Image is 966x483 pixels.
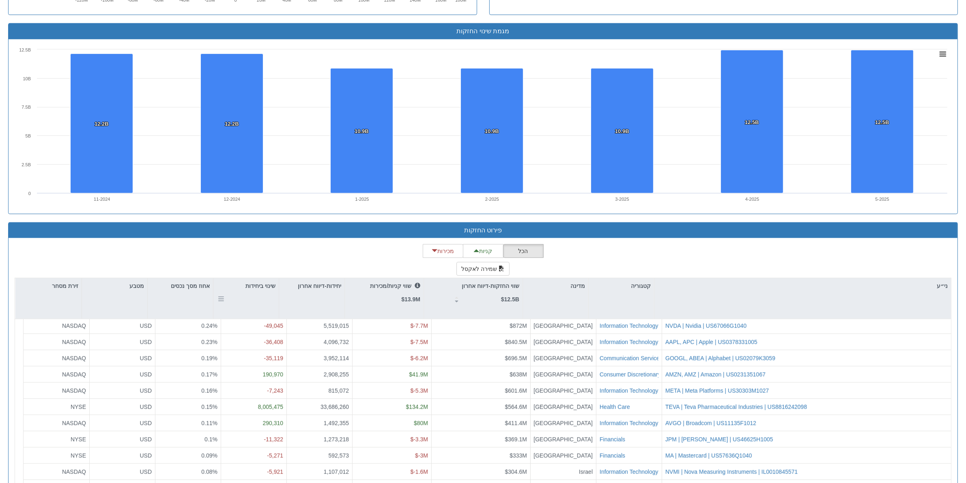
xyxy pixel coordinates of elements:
[410,355,428,361] span: $-6.2M
[534,435,593,443] div: [GEOGRAPHIC_DATA]
[159,338,217,346] div: 0.23%
[224,419,283,427] div: 290,310
[159,386,217,395] div: 0.16%
[534,451,593,459] div: [GEOGRAPHIC_DATA]
[523,278,588,294] div: מדינה
[485,197,499,202] text: 2-2025
[26,133,31,138] text: 5B
[505,387,527,394] span: $601.6M
[27,338,86,346] div: NASDAQ
[510,322,527,329] span: $872M
[615,197,629,202] text: 3-2025
[876,197,889,202] text: 5-2025
[224,386,283,395] div: -7,243
[22,162,31,167] text: 2.5B
[745,119,759,125] tspan: 12.5B
[600,435,625,443] button: Financials
[15,227,951,234] h3: פירוט החזקות
[745,197,759,202] text: 4-2025
[600,338,658,346] button: Information Technology
[665,370,766,378] div: AMZN, AMZ | Amazon | US0231351067
[95,121,109,127] tspan: 12.2B
[93,419,152,427] div: USD
[510,452,527,459] span: $333M
[93,386,152,395] div: USD
[94,197,110,202] text: 11-2024
[665,435,773,443] button: JPM | [PERSON_NAME] | US46625H1005
[28,191,31,196] text: 0
[370,281,420,290] p: שווי קניות/מכירות
[27,322,86,330] div: NASDAQ
[600,370,660,378] button: Consumer Discretionary
[600,386,658,395] button: Information Technology
[93,322,152,330] div: USD
[224,338,283,346] div: -36,408
[463,244,503,258] button: קניות
[410,387,428,394] span: $-5.3M
[224,435,283,443] div: -11,322
[290,419,349,427] div: 1,492,355
[27,468,86,476] div: NASDAQ
[410,322,428,329] span: $-7.7M
[22,105,31,109] text: 7.5B
[224,322,283,330] div: -49,045
[665,322,747,330] button: NVDA | Nvidia | US67066G1040
[290,386,349,395] div: 815,072
[589,278,654,294] div: קטגוריה
[159,468,217,476] div: 0.08%
[27,386,86,395] div: NASDAQ
[534,468,593,476] div: Israel
[534,322,593,330] div: [GEOGRAPHIC_DATA]
[534,419,593,427] div: [GEOGRAPHIC_DATA]
[410,339,428,345] span: $-7.5M
[414,420,428,426] span: $80M
[93,354,152,362] div: USD
[159,354,217,362] div: 0.19%
[224,354,283,362] div: -35,119
[600,322,658,330] button: Information Technology
[224,468,283,476] div: -5,921
[224,451,283,459] div: -5,271
[27,354,86,362] div: NASDAQ
[665,403,807,411] div: TEVA | Teva Pharmaceutical Industries | US8816242098
[665,468,798,476] div: NVMI | Nova Measuring Instruments | IL0010845571
[600,403,630,411] div: Health Care
[19,47,31,52] text: 12.5B
[93,338,152,346] div: USD
[15,28,951,35] h3: מגמת שינוי החזקות
[245,281,275,290] p: שינוי ביחידות
[290,435,349,443] div: 1,273,218
[665,451,752,459] button: MA | Mastercard | US57636Q1040
[15,278,82,294] div: זירת מסחר
[401,296,420,303] strong: $13.9M
[93,403,152,411] div: USD
[600,451,625,459] button: Financials
[665,386,769,395] button: META | Meta Platforms | US30303M1027
[23,76,31,81] text: 10B
[505,436,527,442] span: $369.1M
[665,338,757,346] button: AAPL, APC | Apple | US0378331005
[159,451,217,459] div: 0.09%
[225,121,239,127] tspan: 12.2B
[485,128,499,134] tspan: 10.9B
[159,435,217,443] div: 0.1%
[505,355,527,361] span: $696.5M
[93,451,152,459] div: USD
[534,370,593,378] div: [GEOGRAPHIC_DATA]
[290,354,349,362] div: 3,952,114
[505,404,527,410] span: $564.6M
[505,468,527,475] span: $304.6M
[600,354,663,362] button: Communication Services
[224,197,240,202] text: 12-2024
[665,419,756,427] div: AVGO | Broadcom | US11135F1012
[406,404,428,410] span: $134.2M
[415,452,428,459] span: $-3M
